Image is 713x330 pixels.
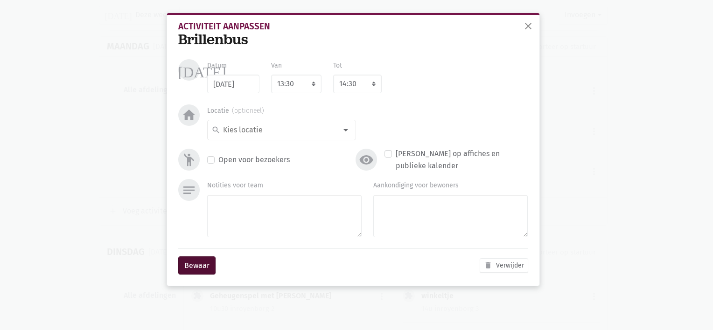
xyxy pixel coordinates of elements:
[480,258,528,273] button: Verwijder
[359,152,374,167] i: visibility
[222,124,337,136] input: Kies locatie
[207,61,227,71] label: Datum
[182,108,196,123] i: home
[519,17,538,37] button: sluiten
[178,256,216,275] button: Bewaar
[182,183,196,198] i: notes
[178,62,226,77] i: [DATE]
[523,21,534,32] span: close
[207,106,264,116] label: Locatie
[333,61,342,71] label: Tot
[218,154,290,166] label: Open voor bezoekers
[484,261,492,269] i: delete
[178,31,528,48] div: Brillenbus
[178,22,528,31] div: Activiteit aanpassen
[207,180,263,191] label: Notities voor team
[396,148,528,172] label: [PERSON_NAME] op affiches en publieke kalender
[182,152,196,167] i: emoji_people
[373,180,459,191] label: Aankondiging voor bewoners
[271,61,282,71] label: Van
